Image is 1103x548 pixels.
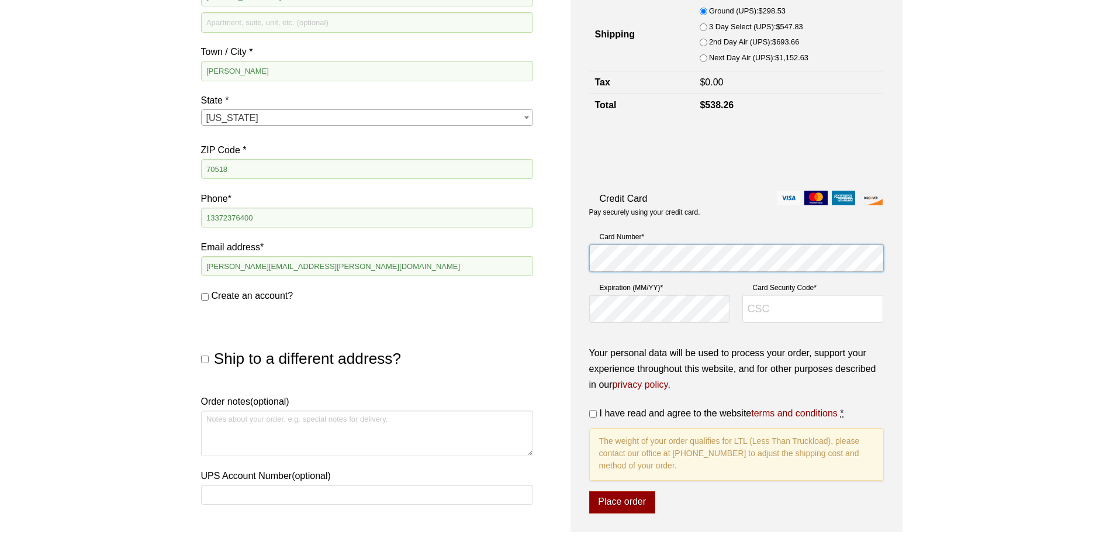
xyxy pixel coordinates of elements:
span: $ [759,6,763,15]
label: Phone [201,191,533,206]
bdi: 298.53 [759,6,786,15]
label: Ground (UPS): [709,5,786,18]
bdi: 547.83 [776,22,803,31]
iframe: reCAPTCHA [589,129,767,175]
input: Apartment, suite, unit, etc. (optional) [201,12,533,32]
bdi: 0.00 [700,77,723,87]
span: Create an account? [212,291,293,301]
label: Card Security Code [742,282,884,294]
img: discover [859,191,883,205]
label: Next Day Air (UPS): [709,51,808,64]
a: terms and conditions [751,408,838,418]
label: Town / City [201,44,533,60]
a: privacy policy [613,380,668,390]
input: I have read and agree to the websiteterms and conditions * [589,410,597,418]
span: $ [700,77,705,87]
th: Tax [589,71,694,94]
input: Ship to a different address? [201,356,209,363]
span: State [201,109,533,126]
input: Create an account? [201,293,209,301]
p: Your personal data will be used to process your order, support your experience throughout this we... [589,345,884,393]
img: mastercard [804,191,828,205]
label: Credit Card [589,191,884,206]
span: $ [700,100,705,110]
label: Email address [201,239,533,255]
bdi: 538.26 [700,100,734,110]
bdi: 1,152.63 [775,53,808,62]
button: Place order [589,491,655,513]
label: Expiration (MM/YY) [589,282,731,294]
p: Pay securely using your credit card. [589,208,884,218]
span: I have read and agree to the website [600,408,838,418]
span: $ [772,37,776,46]
img: amex [832,191,855,205]
span: (optional) [292,471,331,481]
input: CSC [742,295,884,323]
span: $ [775,53,779,62]
label: Order notes [201,394,533,409]
p: The weight of your order qualifies for LTL (Less Than Truckload), please contact our office at [P... [589,428,884,481]
fieldset: Payment Info [589,227,884,333]
span: (optional) [250,397,289,406]
span: $ [776,22,780,31]
label: ZIP Code [201,142,533,158]
label: 3 Day Select (UPS): [709,20,803,33]
bdi: 693.66 [772,37,799,46]
span: Louisiana [202,110,533,126]
abbr: required [840,408,843,418]
th: Total [589,94,694,117]
label: State [201,92,533,108]
img: visa [777,191,800,205]
label: Card Number [589,231,884,243]
span: Ship to a different address? [214,350,401,367]
label: 2nd Day Air (UPS): [709,36,799,49]
label: UPS Account Number [201,468,533,484]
